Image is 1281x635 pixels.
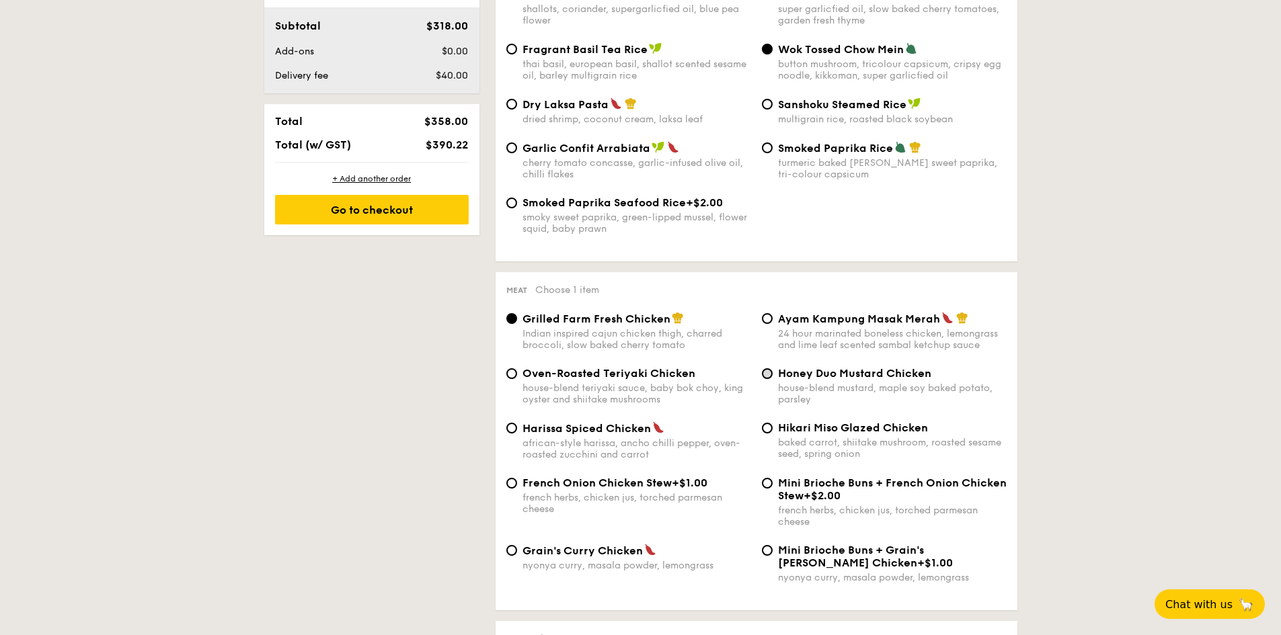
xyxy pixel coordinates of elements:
span: Total [275,115,303,128]
input: Harissa Spiced Chickenafrican-style harissa, ancho chilli pepper, oven-roasted zucchini and carrot [506,423,517,433]
img: icon-chef-hat.a58ddaea.svg [625,97,637,110]
img: icon-vegan.f8ff3823.svg [649,42,662,54]
span: Fragrant Basil Tea Rice [522,43,648,56]
span: Choose 1 item [535,284,599,296]
div: + Add another order [275,173,469,184]
div: shallots, coriander, supergarlicfied oil, blue pea flower [522,3,751,26]
img: icon-chef-hat.a58ddaea.svg [956,312,968,324]
input: French Onion Chicken Stew+$1.00french herbs, chicken jus, torched parmesan cheese [506,478,517,489]
span: +$1.00 [672,476,707,489]
div: cherry tomato concasse, garlic-infused olive oil, chilli flakes [522,157,751,180]
span: +$2.00 [804,489,841,502]
span: Wok Tossed Chow Mein [778,43,904,56]
img: icon-spicy.37a8142b.svg [610,97,622,110]
span: Delivery fee [275,70,328,81]
span: +$2.00 [686,196,723,209]
span: Smoked Paprika Rice [778,142,893,155]
img: icon-vegetarian.fe4039eb.svg [905,42,917,54]
input: Ayam Kampung Masak Merah24 hour marinated boneless chicken, lemongrass and lime leaf scented samb... [762,313,773,324]
span: Grain's Curry Chicken [522,544,643,557]
span: $40.00 [436,70,468,81]
span: Smoked Paprika Seafood Rice [522,196,686,209]
span: $390.22 [426,138,468,151]
span: Add-ons [275,46,314,57]
img: icon-vegan.f8ff3823.svg [908,97,921,110]
span: $358.00 [424,115,468,128]
input: Mini Brioche Buns + Grain's [PERSON_NAME] Chicken+$1.00nyonya curry, masala powder, lemongrass [762,545,773,556]
input: Honey Duo Mustard Chickenhouse-blend mustard, maple soy baked potato, parsley [762,368,773,379]
input: Smoked Paprika Riceturmeric baked [PERSON_NAME] sweet paprika, tri-colour capsicum [762,142,773,153]
span: 🦙 [1238,597,1254,612]
div: turmeric baked [PERSON_NAME] sweet paprika, tri-colour capsicum [778,157,1007,180]
img: icon-chef-hat.a58ddaea.svg [909,141,921,153]
img: icon-spicy.37a8142b.svg [644,544,656,556]
span: +$1.00 [917,556,953,569]
img: icon-vegan.f8ff3823.svg [652,141,665,153]
div: 24 hour marinated boneless chicken, lemongrass and lime leaf scented sambal ketchup sauce [778,328,1007,351]
img: icon-spicy.37a8142b.svg [667,141,679,153]
input: Garlic Confit Arrabiatacherry tomato concasse, garlic-infused olive oil, chilli flakes [506,142,517,153]
input: Grilled Farm Fresh ChickenIndian inspired cajun chicken thigh, charred broccoli, slow baked cherr... [506,313,517,324]
input: Oven-Roasted Teriyaki Chickenhouse-blend teriyaki sauce, baby bok choy, king oyster and shiitake ... [506,368,517,379]
span: Mini Brioche Buns + French Onion Chicken Stew [778,476,1007,502]
input: Mini Brioche Buns + French Onion Chicken Stew+$2.00french herbs, chicken jus, torched parmesan ch... [762,478,773,489]
div: baked carrot, shiitake mushroom, roasted sesame seed, spring onion [778,437,1007,460]
div: house-blend teriyaki sauce, baby bok choy, king oyster and shiitake mushrooms [522,382,751,405]
button: Chat with us🦙 [1155,589,1265,619]
div: nyonya curry, masala powder, lemongrass [778,572,1007,583]
img: icon-spicy.37a8142b.svg [941,312,954,324]
span: Grilled Farm Fresh Chicken [522,312,670,325]
img: icon-vegetarian.fe4039eb.svg [894,141,906,153]
span: Chat with us [1165,598,1233,611]
div: african-style harissa, ancho chilli pepper, oven-roasted zucchini and carrot [522,437,751,460]
div: house-blend mustard, maple soy baked potato, parsley [778,382,1007,405]
div: Go to checkout [275,195,469,224]
input: Wok Tossed Chow Meinbutton mushroom, tricolour capsicum, cripsy egg noodle, kikkoman, super garli... [762,44,773,54]
input: Grain's Curry Chickennyonya curry, masala powder, lemongrass [506,545,517,556]
div: smoky sweet paprika, green-lipped mussel, flower squid, baby prawn [522,212,751,235]
span: Subtotal [275,19,321,32]
div: thai basil, european basil, shallot scented sesame oil, barley multigrain rice [522,58,751,81]
span: $318.00 [426,19,468,32]
div: multigrain rice, roasted black soybean [778,114,1007,125]
span: Meat [506,286,527,295]
img: icon-spicy.37a8142b.svg [652,421,664,433]
input: Dry Laksa Pastadried shrimp, coconut cream, laksa leaf [506,99,517,110]
span: Sanshoku Steamed Rice [778,98,906,111]
div: super garlicfied oil, slow baked cherry tomatoes, garden fresh thyme [778,3,1007,26]
div: Indian inspired cajun chicken thigh, charred broccoli, slow baked cherry tomato [522,328,751,351]
span: Mini Brioche Buns + Grain's [PERSON_NAME] Chicken [778,544,924,569]
input: Hikari Miso Glazed Chickenbaked carrot, shiitake mushroom, roasted sesame seed, spring onion [762,423,773,433]
span: Dry Laksa Pasta [522,98,609,111]
span: Total (w/ GST) [275,138,351,151]
span: Garlic Confit Arrabiata [522,142,650,155]
img: icon-chef-hat.a58ddaea.svg [672,312,684,324]
span: French Onion Chicken Stew [522,476,672,489]
div: button mushroom, tricolour capsicum, cripsy egg noodle, kikkoman, super garlicfied oil [778,58,1007,81]
span: Oven-Roasted Teriyaki Chicken [522,367,695,380]
div: dried shrimp, coconut cream, laksa leaf [522,114,751,125]
span: Honey Duo Mustard Chicken [778,367,931,380]
span: Ayam Kampung Masak Merah [778,312,940,325]
div: french herbs, chicken jus, torched parmesan cheese [522,492,751,515]
span: $0.00 [442,46,468,57]
span: Hikari Miso Glazed Chicken [778,421,928,434]
input: Sanshoku Steamed Ricemultigrain rice, roasted black soybean [762,99,773,110]
input: Smoked Paprika Seafood Rice+$2.00smoky sweet paprika, green-lipped mussel, flower squid, baby prawn [506,198,517,208]
div: nyonya curry, masala powder, lemongrass [522,560,751,571]
div: french herbs, chicken jus, torched parmesan cheese [778,505,1007,527]
span: Harissa Spiced Chicken [522,422,651,435]
input: Fragrant Basil Tea Ricethai basil, european basil, shallot scented sesame oil, barley multigrain ... [506,44,517,54]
